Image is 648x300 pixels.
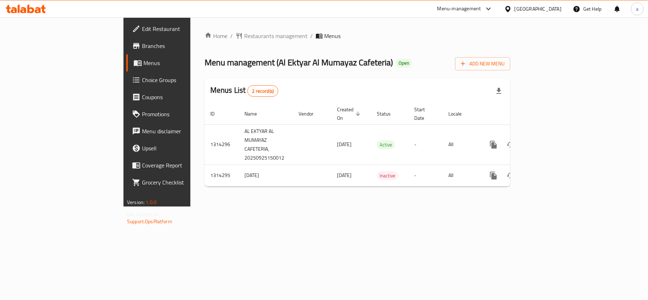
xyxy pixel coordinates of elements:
[443,124,479,165] td: All
[337,105,363,122] span: Created On
[485,167,502,184] button: more
[142,42,226,50] span: Branches
[126,54,232,71] a: Menus
[515,5,562,13] div: [GEOGRAPHIC_DATA]
[142,127,226,135] span: Menu disclaimer
[443,165,479,186] td: All
[377,172,398,180] span: Inactive
[126,20,232,37] a: Edit Restaurant
[247,85,278,97] div: Total records count
[455,57,510,70] button: Add New Menu
[485,136,502,153] button: more
[210,85,278,97] h2: Menus List
[126,106,232,123] a: Promotions
[142,178,226,187] span: Grocery Checklist
[142,110,226,118] span: Promotions
[142,25,226,33] span: Edit Restaurant
[396,59,412,68] div: Open
[337,140,352,149] span: [DATE]
[324,32,341,40] span: Menus
[414,105,434,122] span: Start Date
[142,144,226,152] span: Upsell
[502,136,519,153] button: Change Status
[244,32,307,40] span: Restaurants management
[142,161,226,170] span: Coverage Report
[126,157,232,174] a: Coverage Report
[205,103,559,187] table: enhanced table
[409,165,443,186] td: -
[299,109,323,118] span: Vendor
[396,60,412,66] span: Open
[244,109,266,118] span: Name
[127,198,144,207] span: Version:
[236,32,307,40] a: Restaurants management
[143,59,226,67] span: Menus
[142,76,226,84] span: Choice Groups
[126,89,232,106] a: Coupons
[490,82,507,100] div: Export file
[205,32,510,40] nav: breadcrumb
[409,124,443,165] td: -
[142,93,226,101] span: Coupons
[248,88,278,95] span: 2 record(s)
[448,109,471,118] span: Locale
[461,59,505,68] span: Add New Menu
[126,37,232,54] a: Branches
[126,174,232,191] a: Grocery Checklist
[146,198,157,207] span: 1.0.0
[127,210,160,219] span: Get support on:
[126,71,232,89] a: Choice Groups
[210,109,224,118] span: ID
[126,140,232,157] a: Upsell
[239,124,293,165] td: AL EKTYAR AL MUMAYAZ CAFETERIA, 20250925150012
[310,32,313,40] li: /
[502,167,519,184] button: Change Status
[127,217,172,226] a: Support.OpsPlatform
[239,165,293,186] td: [DATE]
[437,5,481,13] div: Menu-management
[205,54,393,70] span: Menu management ( Al Ektyar Al Mumayaz Cafeteria )
[636,5,638,13] span: a
[126,123,232,140] a: Menu disclaimer
[377,141,395,149] span: Active
[337,171,352,180] span: [DATE]
[479,103,559,125] th: Actions
[377,109,400,118] span: Status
